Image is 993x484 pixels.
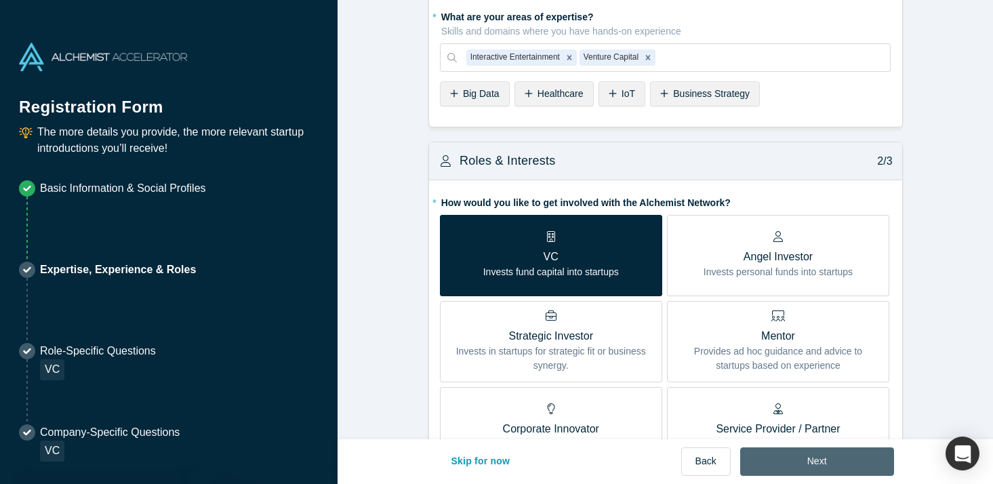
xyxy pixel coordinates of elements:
[599,81,645,106] div: IoT
[870,153,893,169] p: 2/3
[40,180,206,197] p: Basic Information & Social Profiles
[458,437,644,451] p: Seeking startup solutions for their enterprise
[716,421,840,437] p: Service Provider / Partner
[458,421,644,437] p: Corporate Innovator
[460,152,556,170] h3: Roles & Interests
[681,447,731,476] button: Back
[463,88,500,99] span: Big Data
[514,81,594,106] div: Healthcare
[704,249,853,265] p: Angel Investor
[538,88,584,99] span: Healthcare
[622,88,635,99] span: IoT
[440,191,891,210] label: How would you like to get involved with the Alchemist Network?
[650,81,760,106] div: Business Strategy
[40,359,64,380] div: VC
[580,49,641,66] div: Venture Capital
[677,328,879,344] p: Mentor
[704,265,853,279] p: Invests personal funds into startups
[677,344,879,373] p: Provides ad hoc guidance and advice to startups based on experience
[40,424,180,441] p: Company-Specific Questions
[40,441,64,462] div: VC
[450,328,652,344] p: Strategic Investor
[37,124,319,157] p: The more details you provide, the more relevant startup introductions you’ll receive!
[437,447,525,476] button: Skip for now
[716,437,840,451] p: Offers services to startups
[440,5,891,39] label: What are your areas of expertise?
[740,447,894,476] button: Next
[40,343,156,359] p: Role-Specific Questions
[450,344,652,373] p: Invests in startups for strategic fit or business synergy.
[19,43,187,71] img: Alchemist Accelerator Logo
[466,49,562,66] div: Interactive Entertainment
[673,88,750,99] span: Business Strategy
[483,265,619,279] p: Invests fund capital into startups
[562,49,577,66] div: Remove Interactive Entertainment
[483,249,619,265] p: VC
[441,24,891,39] p: Skills and domains where you have hands-on experience
[641,49,655,66] div: Remove Venture Capital
[440,81,510,106] div: Big Data
[40,262,196,278] p: Expertise, Experience & Roles
[19,81,319,119] h1: Registration Form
